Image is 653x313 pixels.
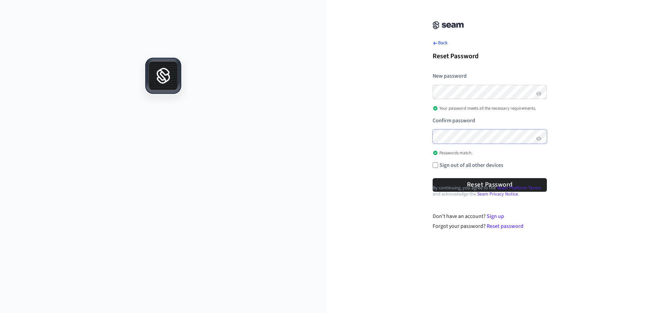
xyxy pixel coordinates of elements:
[487,222,523,230] a: Reset password
[433,21,464,29] img: Seam Console
[477,191,518,198] a: Seam Privacy Notice
[487,213,504,220] a: Sign up
[433,40,448,46] a: Back
[535,90,543,98] button: Show password
[433,212,547,220] div: Don't have an account?
[439,161,503,169] label: Sign out of all other devices
[433,72,467,80] label: New password
[433,150,472,156] p: Passwords match.
[433,178,547,191] button: Reset Password
[433,106,536,111] p: Your password meets all the necessary requirements.
[497,185,541,191] a: Seam Platform Terms
[433,117,475,124] label: Confirm password
[438,40,448,46] p: Back
[433,51,547,61] h1: Reset Password
[433,222,547,230] div: Forgot your password?
[535,135,543,143] button: Show password
[433,185,547,197] p: By continuing, you agree to the and acknowledge the .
